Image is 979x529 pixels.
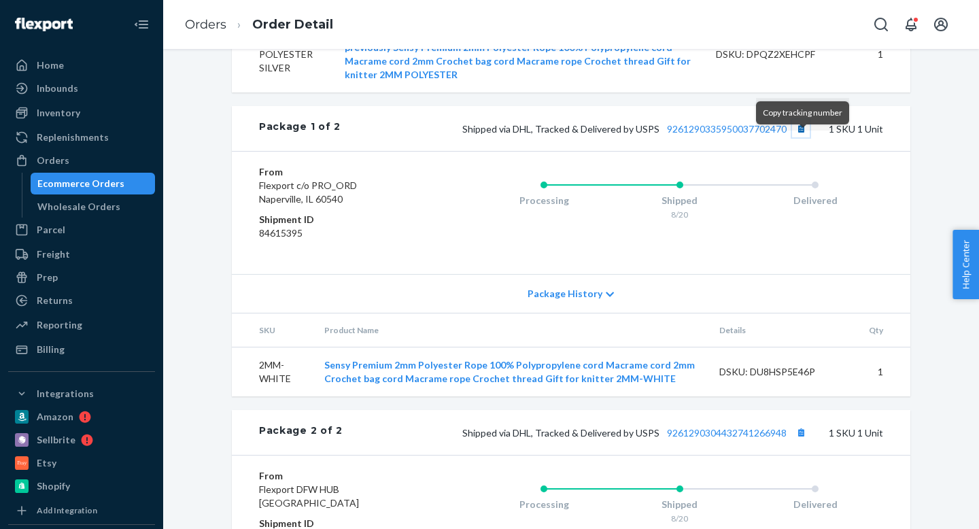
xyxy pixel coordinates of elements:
a: Reporting [8,314,155,336]
td: 1 [855,16,910,92]
button: Open account menu [927,11,955,38]
a: Prep [8,267,155,288]
button: Open Search Box [868,11,895,38]
span: Flexport c/o PRO_ORD Naperville, IL 60540 [259,180,357,205]
div: Freight [37,248,70,261]
div: Shipped [612,498,748,511]
dt: Shipment ID [259,213,422,226]
a: Returns [8,290,155,311]
button: Integrations [8,383,155,405]
div: Etsy [37,456,56,470]
td: 1 [858,347,910,397]
div: 8/20 [612,513,748,524]
div: Delivered [747,498,883,511]
th: SKU [232,313,313,347]
a: Parcel [8,219,155,241]
div: Shopify [37,479,70,493]
th: Details [708,313,858,347]
a: Home [8,54,155,76]
td: 2MM POLYESTER SILVER [232,16,334,92]
div: Ecommerce Orders [37,177,124,190]
div: Prep [37,271,58,284]
a: Order Detail [252,17,333,32]
a: Sellbrite [8,429,155,451]
div: Wholesale Orders [37,200,120,214]
dt: From [259,469,422,483]
th: Product Name [313,313,708,347]
button: Close Navigation [128,11,155,38]
div: Package 1 of 2 [259,120,341,137]
div: DSKU: DU8HSP5E46P [719,365,847,379]
div: Parcel [37,223,65,237]
div: Reporting [37,318,82,332]
div: Add Integration [37,505,97,516]
span: Copy tracking number [763,107,842,118]
div: Inventory [37,106,80,120]
div: Amazon [37,410,73,424]
a: Orders [8,150,155,171]
a: Etsy [8,452,155,474]
a: Wholesale Orders [31,196,156,218]
a: Ecommerce Orders [31,173,156,194]
div: Home [37,58,64,72]
a: 9261290335950037702470 [667,123,787,135]
div: Processing [476,194,612,207]
a: Shopify [8,475,155,497]
a: Orders [185,17,226,32]
ol: breadcrumbs [174,5,344,45]
th: Qty [858,313,910,347]
dd: 84615395 [259,226,422,240]
div: Billing [37,343,65,356]
div: Returns [37,294,73,307]
div: 1 SKU 1 Unit [343,424,883,441]
button: Help Center [952,230,979,299]
div: Processing [476,498,612,511]
a: Sensy Premium 2mm Polyester Rope 100% Polypropylene cord Macrame cord 2mm Crochet bag cord Macram... [324,359,695,384]
span: Flexport DFW HUB [GEOGRAPHIC_DATA] [259,483,359,509]
a: Inbounds [8,78,155,99]
button: Copy tracking number [792,424,810,441]
a: Freight [8,243,155,265]
a: Amazon [8,406,155,428]
span: Package History [528,287,602,301]
span: Shipped via DHL, Tracked & Delivered by USPS [462,427,810,439]
div: 8/20 [612,209,748,220]
a: Add Integration [8,502,155,519]
div: Inbounds [37,82,78,95]
div: Replenishments [37,131,109,144]
div: Package 2 of 2 [259,424,343,441]
div: Sellbrite [37,433,75,447]
div: 1 SKU 1 Unit [341,120,883,137]
div: Integrations [37,387,94,400]
a: 9261290304432741266948 [667,427,787,439]
dt: From [259,165,422,179]
a: Replenishments [8,126,155,148]
a: Inventory [8,102,155,124]
img: Flexport logo [15,18,73,31]
span: Shipped via DHL, Tracked & Delivered by USPS [462,123,810,135]
button: Open notifications [897,11,925,38]
div: Delivered [747,194,883,207]
a: Billing [8,339,155,360]
div: Orders [37,154,69,167]
div: DSKU: DPQZ2XEHCPF [716,48,844,61]
td: 2MM-WHITE [232,347,313,397]
div: Shipped [612,194,748,207]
